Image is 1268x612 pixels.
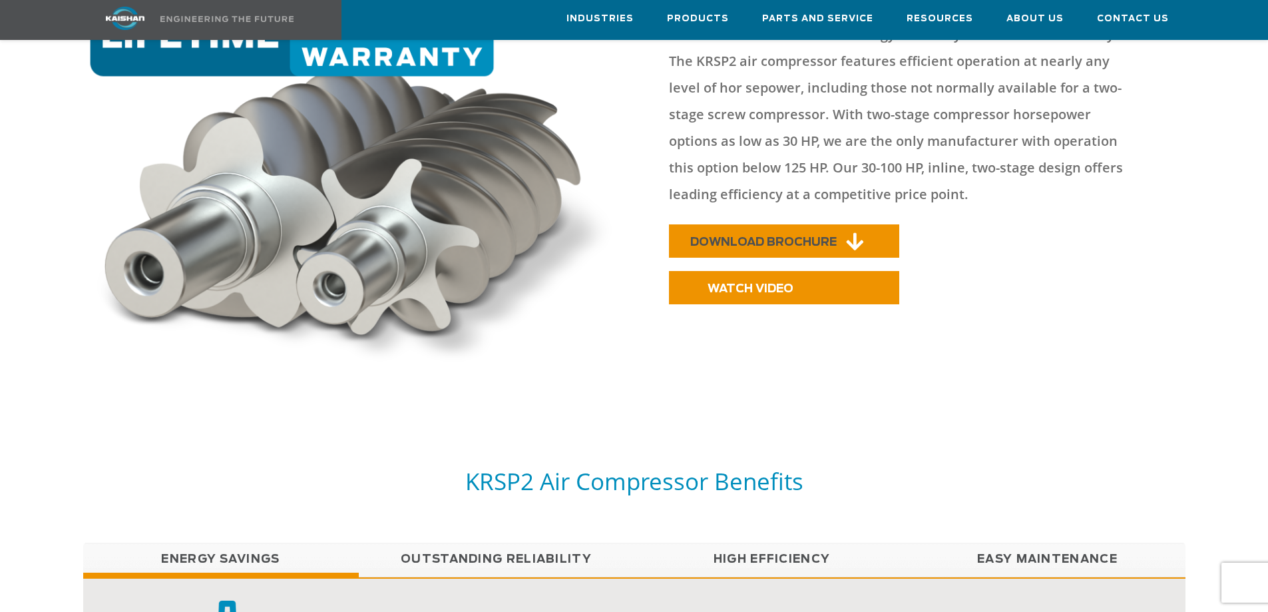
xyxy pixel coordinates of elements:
a: Products [667,1,729,37]
h5: KRSP2 Air Compressor Benefits [83,466,1185,496]
span: Resources [907,11,973,27]
a: Industries [566,1,634,37]
span: Industries [566,11,634,27]
a: DOWNLOAD BROCHURE [669,224,899,258]
a: Easy Maintenance [910,543,1185,576]
a: Contact Us [1097,1,1169,37]
img: Engineering the future [160,16,294,22]
a: High Efficiency [634,543,910,576]
a: About Us [1006,1,1064,37]
a: Resources [907,1,973,37]
span: Parts and Service [762,11,873,27]
span: About Us [1006,11,1064,27]
span: Products [667,11,729,27]
a: Energy Savings [83,543,359,576]
span: Contact Us [1097,11,1169,27]
a: Parts and Service [762,1,873,37]
span: DOWNLOAD BROCHURE [690,236,837,248]
span: WATCH VIDEO [708,283,793,294]
img: kaishan logo [75,7,175,30]
a: Outstanding Reliability [359,543,634,576]
a: WATCH VIDEO [669,271,899,304]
